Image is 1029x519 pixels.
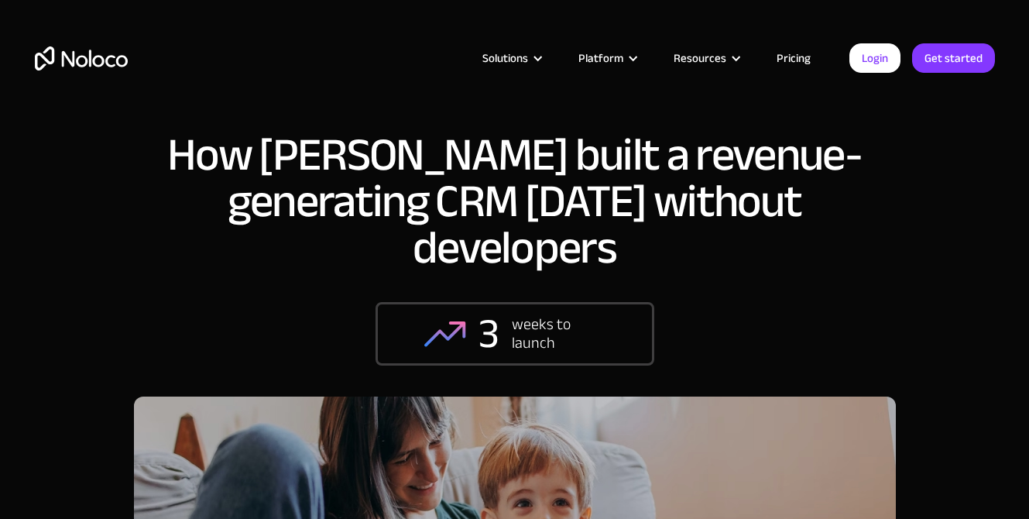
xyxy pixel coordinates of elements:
div: 3 [478,311,499,357]
div: Resources [654,48,757,68]
div: Platform [559,48,654,68]
h1: How [PERSON_NAME] built a revenue-generating CRM [DATE] without developers [134,132,896,271]
a: Get started [912,43,995,73]
div: Platform [578,48,623,68]
a: Login [849,43,900,73]
div: Solutions [463,48,559,68]
div: Solutions [482,48,528,68]
div: Resources [674,48,726,68]
a: home [35,46,128,70]
a: Pricing [757,48,830,68]
div: weeks to launch [512,315,605,352]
